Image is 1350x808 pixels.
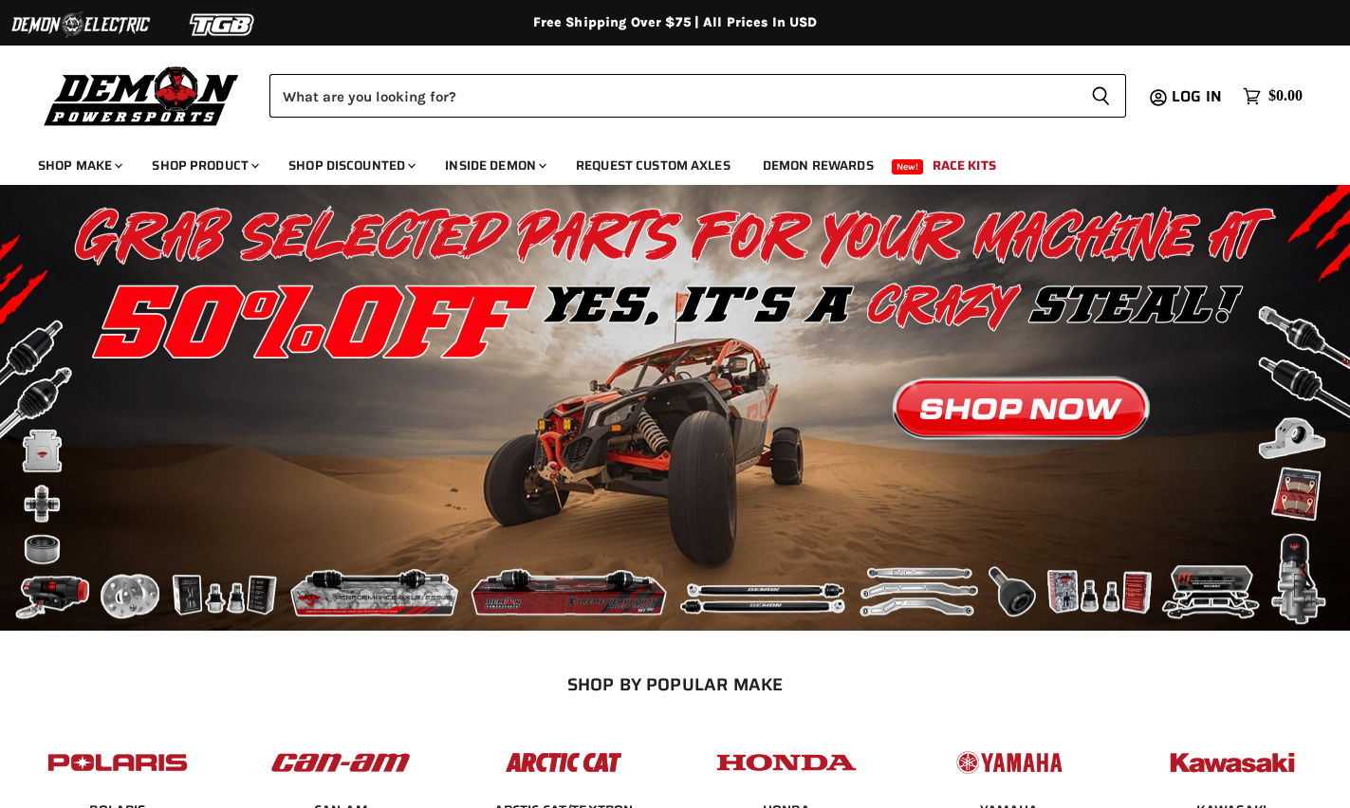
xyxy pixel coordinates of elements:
[269,74,1076,118] input: Search
[1158,734,1306,792] img: POPULAR_MAKE_logo_6_76e8c46f-2d1e-4ecc-b320-194822857d41.jpg
[918,146,1010,185] a: Race Kits
[267,734,415,792] img: POPULAR_MAKE_logo_1_adc20308-ab24-48c4-9fac-e3c1a623d575.jpg
[269,74,1126,118] form: Product
[431,146,558,185] a: Inside Demon
[24,674,1327,694] h2: SHOP BY POPULAR MAKE
[935,734,1083,792] img: POPULAR_MAKE_logo_5_20258e7f-293c-4aac-afa8-159eaa299126.jpg
[138,146,270,185] a: Shop Product
[490,734,638,792] img: POPULAR_MAKE_logo_3_027535af-6171-4c5e-a9bc-f0eccd05c5d6.jpg
[1172,84,1222,108] span: Log in
[1268,87,1303,105] span: $0.00
[1233,83,1312,110] a: $0.00
[44,734,192,792] img: POPULAR_MAKE_logo_2_dba48cf1-af45-46d4-8f73-953a0f002620.jpg
[1163,88,1233,105] a: Log in
[562,146,745,185] a: Request Custom Axles
[9,7,152,43] img: Demon Electric Logo 2
[274,146,427,185] a: Shop Discounted
[38,62,246,129] img: Demon Powersports
[712,734,860,792] img: POPULAR_MAKE_logo_4_4923a504-4bac-4306-a1be-165a52280178.jpg
[892,159,924,174] span: New!
[24,146,134,185] a: Shop Make
[749,146,888,185] a: Demon Rewards
[24,138,1298,185] ul: Main menu
[152,7,294,43] img: TGB Logo 2
[1076,74,1126,118] button: Search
